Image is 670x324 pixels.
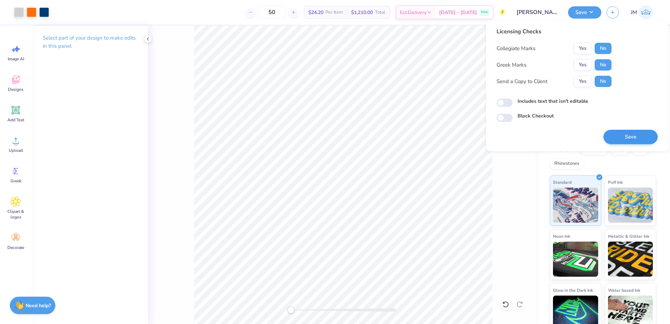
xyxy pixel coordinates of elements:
div: Collegiate Marks [497,45,535,53]
img: Neon Ink [553,242,598,277]
div: Greek Marks [497,61,526,69]
span: Per Item [326,9,343,16]
span: $1,210.00 [351,9,373,16]
span: Neon Ink [553,232,570,240]
div: Licensing Checks [497,27,611,36]
span: Add Text [7,117,24,123]
label: Block Checkout [518,112,554,120]
span: Standard [553,178,572,186]
input: – – [258,6,286,19]
img: Standard [553,188,598,223]
span: Upload [9,148,23,153]
button: No [595,43,611,54]
span: Designs [8,87,23,92]
span: Est. Delivery [400,9,426,16]
button: Yes [574,43,592,54]
div: Rhinestones [550,158,584,169]
img: Joshua Malaki [639,5,653,19]
label: Includes text that isn't editable [518,97,588,105]
button: Yes [574,76,592,87]
button: Yes [574,59,592,70]
span: Puff Ink [608,178,623,186]
p: Select part of your design to make edits in this panel [43,34,137,50]
span: Image AI [8,56,24,62]
span: Total [375,9,385,16]
button: No [595,76,611,87]
img: Puff Ink [608,188,653,223]
span: [DATE] - [DATE] [439,9,477,16]
a: JM [628,5,656,19]
span: Free [481,10,488,15]
span: Clipart & logos [4,209,27,220]
span: Greek [11,178,21,184]
span: JM [631,8,637,16]
button: Save [603,130,658,144]
span: Water based Ink [608,286,640,294]
button: Save [568,6,601,19]
strong: Need help? [26,302,51,309]
span: Decorate [7,245,24,250]
button: No [595,59,611,70]
span: Glow in the Dark Ink [553,286,593,294]
input: Untitled Design [511,5,563,19]
span: $24.20 [308,9,323,16]
div: Send a Copy to Client [497,77,547,86]
img: Metallic & Glitter Ink [608,242,653,277]
span: Metallic & Glitter Ink [608,232,649,240]
div: Accessibility label [287,306,294,313]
